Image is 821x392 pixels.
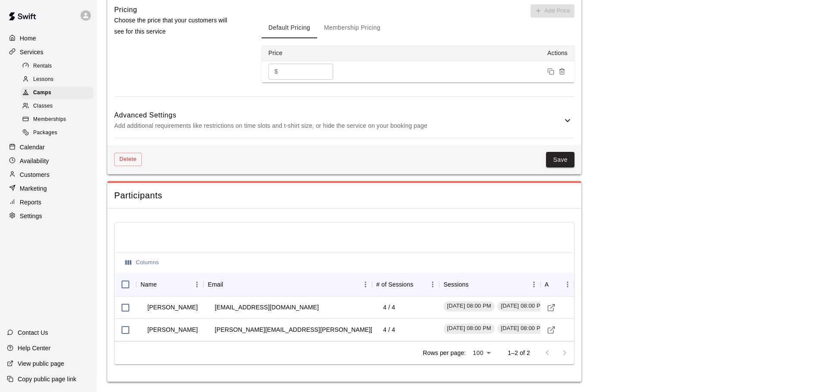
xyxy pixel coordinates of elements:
div: Advanced SettingsAdd additional requirements like restrictions on time slots and t-shirt size, or... [114,104,574,138]
a: Reports [7,196,90,209]
p: $ [275,67,278,76]
span: Camps [33,89,51,97]
span: [DATE] 08:00 PM [497,324,548,333]
button: Menu [190,278,203,291]
h6: Pricing [114,4,137,15]
p: Rows per page: [423,349,466,357]
div: # of Sessions [372,272,439,296]
div: Email [208,272,223,296]
span: Memberships [33,115,66,124]
button: Sort [413,278,425,290]
th: Price [262,45,348,61]
span: [DATE] 08:00 PM [443,302,494,310]
div: 100 [469,347,494,359]
p: Home [20,34,36,43]
button: Sort [549,278,561,290]
p: View public page [18,359,64,368]
button: Select columns [123,256,161,269]
button: Duplicate price [545,66,556,77]
div: # of Sessions [376,272,413,296]
button: Sort [223,278,235,290]
a: Classes [21,100,97,113]
div: Name [140,272,157,296]
h6: Advanced Settings [114,110,562,121]
a: Availability [7,154,90,167]
td: [PERSON_NAME] [140,318,205,341]
button: Default Pricing [262,18,317,38]
button: Menu [561,278,574,291]
a: Settings [7,210,90,222]
div: Camps [21,87,94,99]
p: Customers [20,170,50,179]
a: Marketing [7,182,90,195]
a: Customers [7,168,90,181]
button: Delete [114,153,142,166]
a: Calendar [7,141,90,154]
p: Services [20,48,44,56]
a: Camps [21,86,97,100]
span: Rentals [33,62,52,71]
p: Contact Us [18,328,48,337]
div: Email [203,272,372,296]
p: Add additional requirements like restrictions on time slots and t-shirt size, or hide the service... [114,120,562,131]
p: Calendar [20,143,45,151]
div: Lessons [21,74,94,86]
p: Settings [20,212,42,220]
span: [DATE] 08:00 PM [443,324,494,333]
a: Packages [21,127,97,140]
a: Rentals [21,59,97,73]
span: Classes [33,102,53,111]
th: Actions [348,45,574,61]
p: Marketing [20,184,47,193]
button: Menu [426,278,439,291]
td: [EMAIL_ADDRESS][DOMAIN_NAME] [208,296,325,319]
button: Save [546,152,574,168]
div: Actions [540,272,574,296]
div: Name [136,272,203,296]
a: Memberships [21,113,97,127]
span: Packages [33,129,57,137]
span: Lessons [33,75,54,84]
div: Classes [21,100,94,112]
button: Menu [359,278,372,291]
p: Copy public page link [18,375,76,383]
p: Help Center [18,344,50,352]
button: Membership Pricing [317,18,387,38]
div: Memberships [21,114,94,126]
td: [PERSON_NAME] [140,296,205,319]
p: Availability [20,157,49,165]
div: Rentals [21,60,94,72]
div: Sessions [443,272,468,296]
td: 4 / 4 [376,318,402,341]
p: Reports [20,198,41,207]
p: 1–2 of 2 [508,349,530,357]
button: Sort [468,278,481,290]
div: Packages [21,127,94,139]
a: Visit customer profile [545,324,558,336]
a: Visit customer profile [545,301,558,314]
button: Remove price [556,66,568,77]
span: Participants [114,190,574,201]
p: Choose the price that your customers will see for this service [114,15,234,37]
div: Actions [545,272,549,296]
button: Sort [157,278,169,290]
a: Home [7,32,90,45]
td: [PERSON_NAME][EMAIL_ADDRESS][PERSON_NAME][DOMAIN_NAME] [208,318,427,341]
div: Sessions [439,272,540,296]
button: Menu [528,278,540,291]
a: Services [7,46,90,59]
a: Lessons [21,73,97,86]
span: [DATE] 08:00 PM [497,302,548,310]
td: 4 / 4 [376,296,402,319]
